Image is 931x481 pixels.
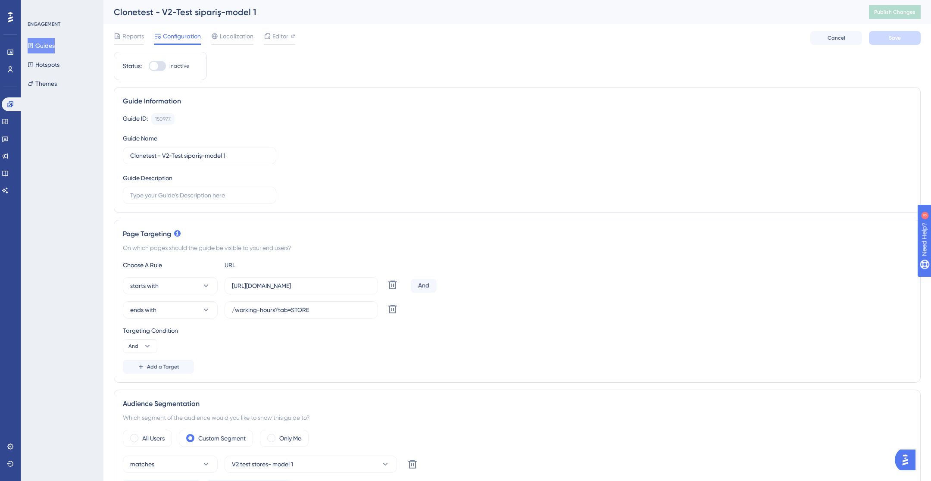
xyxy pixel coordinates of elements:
[155,116,171,122] div: 150977
[142,433,165,444] label: All Users
[128,343,138,350] span: And
[169,62,189,69] span: Inactive
[123,229,912,239] div: Page Targeting
[28,21,60,28] div: ENGAGEMENT
[28,57,59,72] button: Hotspots
[225,456,397,473] button: V2 test stores- model 1
[810,31,862,45] button: Cancel
[123,399,912,409] div: Audience Segmentation
[272,31,288,41] span: Editor
[130,151,269,160] input: Type your Guide’s Name here
[198,433,246,444] label: Custom Segment
[123,113,148,125] div: Guide ID:
[123,260,218,270] div: Choose A Rule
[828,34,845,41] span: Cancel
[28,76,57,91] button: Themes
[279,433,301,444] label: Only Me
[123,173,172,183] div: Guide Description
[123,96,912,106] div: Guide Information
[232,305,371,315] input: yourwebsite.com/path
[220,31,253,41] span: Localization
[232,281,371,290] input: yourwebsite.com/path
[20,2,54,12] span: Need Help?
[130,281,159,291] span: starts with
[869,5,921,19] button: Publish Changes
[411,279,437,293] div: And
[874,9,915,16] span: Publish Changes
[114,6,847,18] div: Clonetest - V2-Test sipariş-model 1
[869,31,921,45] button: Save
[123,325,912,336] div: Targeting Condition
[123,277,218,294] button: starts with
[28,38,55,53] button: Guides
[130,305,156,315] span: ends with
[163,31,201,41] span: Configuration
[123,61,142,71] div: Status:
[130,459,154,469] span: matches
[130,191,269,200] input: Type your Guide’s Description here
[122,31,144,41] span: Reports
[889,34,901,41] span: Save
[232,459,293,469] span: V2 test stores- model 1
[123,301,218,319] button: ends with
[123,360,194,374] button: Add a Target
[123,456,218,473] button: matches
[123,339,157,353] button: And
[895,447,921,473] iframe: UserGuiding AI Assistant Launcher
[60,4,62,11] div: 3
[147,363,179,370] span: Add a Target
[123,133,157,144] div: Guide Name
[123,412,912,423] div: Which segment of the audience would you like to show this guide to?
[225,260,319,270] div: URL
[123,243,912,253] div: On which pages should the guide be visible to your end users?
